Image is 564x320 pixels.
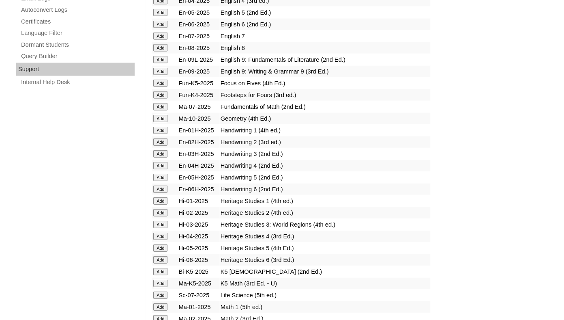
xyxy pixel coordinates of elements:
input: Add [153,21,167,28]
td: Bi-K5-2025 [177,266,219,277]
td: En-06-2025 [177,19,219,30]
input: Add [153,197,167,205]
td: Hi-06-2025 [177,254,219,266]
td: Handwriting 1 (4th ed.) [219,125,430,136]
td: En-09L-2025 [177,54,219,65]
td: Handwriting 4 (2nd Ed.) [219,160,430,171]
td: En-01H-2025 [177,125,219,136]
td: English 6 (2nd Ed.) [219,19,430,30]
div: Support [16,63,135,76]
td: En-04H-2025 [177,160,219,171]
td: Handwriting 2 (3rd ed.) [219,136,430,148]
a: Autoconvert Logs [20,5,135,15]
td: English 7 [219,30,430,42]
td: Math 1 (5th ed.) [219,301,430,313]
td: En-05H-2025 [177,172,219,183]
input: Add [153,80,167,87]
input: Add [153,186,167,193]
td: Hi-04-2025 [177,231,219,242]
td: Heritage Studies 3: World Regions (4th ed.) [219,219,430,230]
td: Handwriting 5 (2nd Ed.) [219,172,430,183]
td: English 9: Fundamentals of Literature (2nd Ed.) [219,54,430,65]
input: Add [153,233,167,240]
input: Add [153,280,167,287]
input: Add [153,127,167,134]
td: Ma-01-2025 [177,301,219,313]
a: Internal Help Desk [20,77,135,87]
td: Handwriting 6 (2nd Ed.) [219,184,430,195]
td: Hi-03-2025 [177,219,219,230]
td: En-05-2025 [177,7,219,18]
input: Add [153,68,167,75]
td: Heritage Studies 4 (3rd Ed.) [219,231,430,242]
td: Ma-07-2025 [177,101,219,112]
td: Handwriting 3 (2nd Ed.) [219,148,430,160]
input: Add [153,115,167,122]
td: En-09-2025 [177,66,219,77]
td: Fun-K5-2025 [177,78,219,89]
td: K5 [DEMOGRAPHIC_DATA] (2nd Ed.) [219,266,430,277]
input: Add [153,103,167,110]
td: En-06H-2025 [177,184,219,195]
input: Add [153,162,167,169]
td: Focus on Fives (4th Ed.) [219,78,430,89]
td: Hi-05-2025 [177,242,219,254]
td: Heritage Studies 6 (3rd Ed.) [219,254,430,266]
input: Add [153,221,167,228]
input: Add [153,32,167,40]
td: Heritage Studies 1 (4th ed.) [219,195,430,207]
input: Add [153,244,167,252]
td: En-07-2025 [177,30,219,42]
td: Geometry (4th Ed.) [219,113,430,124]
input: Add [153,209,167,216]
td: Heritage Studies 5 (4th Ed.) [219,242,430,254]
input: Add [153,91,167,99]
a: Certificates [20,17,135,27]
input: Add [153,44,167,52]
td: Footsteps for Fours (3rd ed.) [219,89,430,101]
input: Add [153,9,167,16]
td: Heritage Studies 2 (4th ed.) [219,207,430,218]
td: Life Science (5th ed.) [219,290,430,301]
a: Language Filter [20,28,135,38]
a: Query Builder [20,51,135,61]
td: K5 Math (3rd Ed. - U) [219,278,430,289]
td: Hi-01-2025 [177,195,219,207]
input: Add [153,256,167,264]
input: Add [153,268,167,275]
td: English 8 [219,42,430,54]
td: Fun-K4-2025 [177,89,219,101]
input: Add [153,303,167,311]
td: En-03H-2025 [177,148,219,160]
td: Sc-07-2025 [177,290,219,301]
td: En-02H-2025 [177,136,219,148]
td: Ma-K5-2025 [177,278,219,289]
input: Add [153,150,167,158]
input: Add [153,56,167,63]
input: Add [153,138,167,146]
td: Ma-10-2025 [177,113,219,124]
td: Fundamentals of Math (2nd Ed.) [219,101,430,112]
td: Hi-02-2025 [177,207,219,218]
td: English 9: Writing & Grammar 9 (3rd Ed.) [219,66,430,77]
a: Dormant Students [20,40,135,50]
input: Add [153,292,167,299]
input: Add [153,174,167,181]
td: English 5 (2nd Ed.) [219,7,430,18]
td: En-08-2025 [177,42,219,54]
